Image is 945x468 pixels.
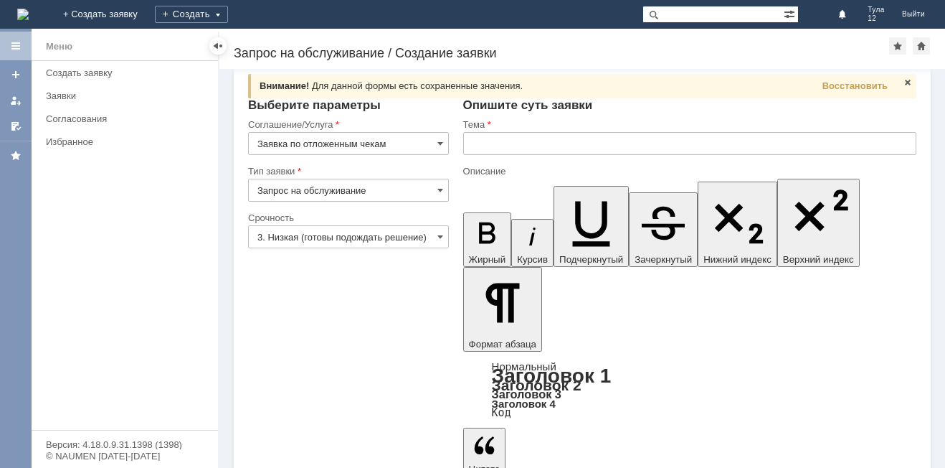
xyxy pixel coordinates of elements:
[492,377,581,393] a: Заголовок 2
[783,254,854,265] span: Верхний индекс
[260,80,309,91] span: Внимание!
[492,388,561,401] a: Заголовок 3
[492,365,612,387] a: Заголовок 1
[4,63,27,86] a: Создать заявку
[17,9,29,20] a: Перейти на домашнюю страницу
[463,212,512,267] button: Жирный
[777,179,860,267] button: Верхний индекс
[492,360,556,373] a: Нормальный
[6,6,209,17] div: Прошу удалить отложенные чеки за [DATE]
[46,90,209,101] div: Заявки
[463,98,593,112] span: Опишите суть заявки
[248,213,446,223] div: Срочность
[248,120,446,129] div: Соглашение/Услуга
[902,77,913,88] span: Закрыть
[248,98,381,112] span: Выберите параметры
[554,186,629,267] button: Подчеркнутый
[492,398,556,410] a: Заголовок 4
[4,115,27,138] a: Мои согласования
[469,339,536,350] span: Формат абзаца
[4,89,27,112] a: Мои заявки
[209,37,227,55] div: Скрыть меню
[868,6,885,14] span: Тула
[698,182,777,267] button: Нижний индекс
[312,80,523,91] span: Для данной формы есть сохраненные значения.
[46,136,194,147] div: Избранное
[784,6,798,20] span: Расширенный поиск
[463,267,542,352] button: Формат абзаца
[559,254,623,265] span: Подчеркнутый
[234,46,889,60] div: Запрос на обслуживание / Создание заявки
[635,254,692,265] span: Зачеркнутый
[822,80,888,91] span: Восстановить
[46,113,209,124] div: Согласования
[155,6,228,23] div: Создать
[40,85,215,107] a: Заявки
[46,67,209,78] div: Создать заявку
[511,219,554,267] button: Курсив
[492,406,511,419] a: Код
[913,37,930,55] div: Сделать домашней страницей
[463,362,916,418] div: Формат абзаца
[469,254,506,265] span: Жирный
[868,14,885,23] span: 12
[463,167,913,176] div: Описание
[889,37,906,55] div: Добавить в избранное
[517,254,548,265] span: Курсив
[17,9,29,20] img: logo
[46,440,204,449] div: Версия: 4.18.0.9.31.1398 (1398)
[46,451,204,461] div: © NAUMEN [DATE]-[DATE]
[40,62,215,84] a: Создать заявку
[248,167,446,176] div: Тип заявки
[463,120,913,129] div: Тема
[629,192,698,267] button: Зачеркнутый
[46,38,72,55] div: Меню
[40,108,215,130] a: Согласования
[703,254,771,265] span: Нижний индекс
